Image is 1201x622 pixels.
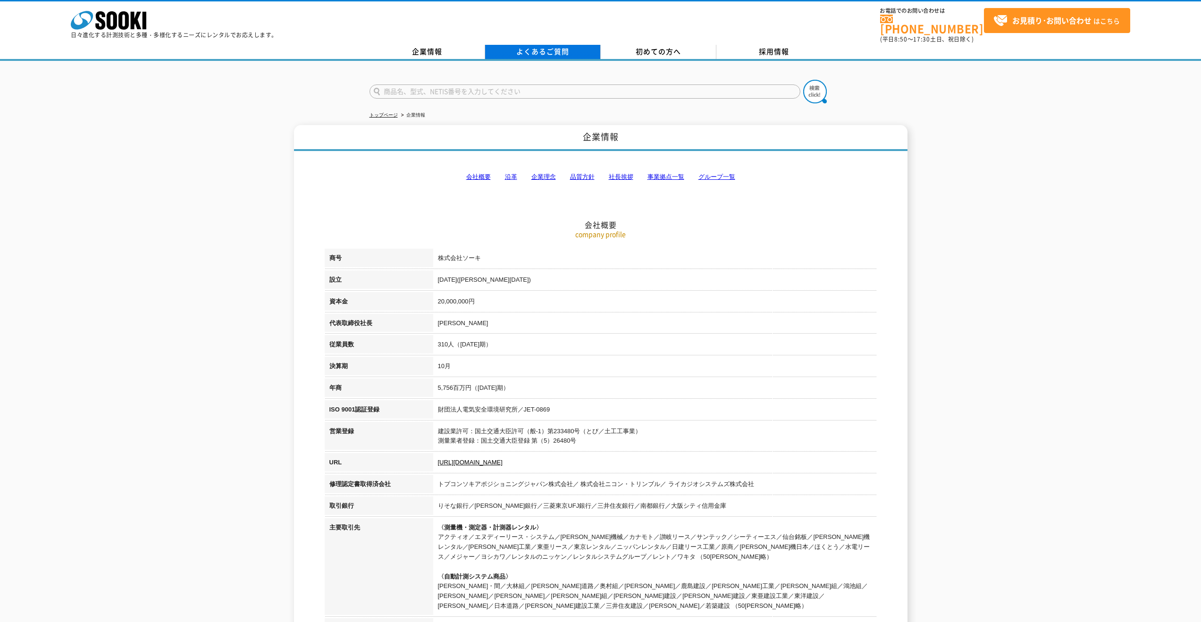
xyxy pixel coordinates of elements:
span: 8:50 [894,35,907,43]
td: 財団法人電気安全環境研究所／JET-0869 [433,400,877,422]
a: 会社概要 [466,173,491,180]
a: 品質方針 [570,173,595,180]
a: 事業拠点一覧 [647,173,684,180]
td: アクティオ／エヌディーリース・システム／[PERSON_NAME]機械／カナモト／讃岐リース／サンテック／シーティーエス／仙台銘板／[PERSON_NAME]機レンタル／[PERSON_NAME... [433,518,877,618]
th: ISO 9001認証登録 [325,400,433,422]
th: 従業員数 [325,335,433,357]
a: よくあるご質問 [485,45,601,59]
a: グループ一覧 [698,173,735,180]
h2: 会社概要 [325,126,877,230]
a: 沿革 [505,173,517,180]
th: 営業登録 [325,422,433,454]
td: トプコンソキアポジショニングジャパン株式会社／ 株式会社ニコン・トリンブル／ ライカジオシステムズ株式会社 [433,475,877,496]
a: 社長挨拶 [609,173,633,180]
span: 〈測量機・測定器・計測器レンタル〉 [438,524,542,531]
th: URL [325,453,433,475]
a: トップページ [370,112,398,118]
th: 設立 [325,270,433,292]
input: 商品名、型式、NETIS番号を入力してください [370,84,800,99]
span: お電話でのお問い合わせは [880,8,984,14]
th: 修理認定書取得済会社 [325,475,433,496]
th: 取引銀行 [325,496,433,518]
span: 初めての方へ [636,46,681,57]
a: お見積り･お問い合わせはこちら [984,8,1130,33]
a: [PHONE_NUMBER] [880,15,984,34]
a: [URL][DOMAIN_NAME] [438,459,503,466]
p: company profile [325,229,877,239]
strong: お見積り･お問い合わせ [1012,15,1092,26]
td: [PERSON_NAME] [433,314,877,336]
td: 5,756百万円（[DATE]期） [433,378,877,400]
span: (平日 ～ 土日、祝日除く) [880,35,974,43]
th: 資本金 [325,292,433,314]
a: 企業情報 [370,45,485,59]
th: 主要取引先 [325,518,433,618]
td: 建設業許可：国土交通大臣許可（般-1）第233480号（とび／土工工事業） 測量業者登録：国土交通大臣登録 第（5）26480号 [433,422,877,454]
td: 株式会社ソーキ [433,249,877,270]
li: 企業情報 [399,110,425,120]
td: 310人（[DATE]期） [433,335,877,357]
a: 採用情報 [716,45,832,59]
span: 17:30 [913,35,930,43]
td: [DATE]([PERSON_NAME][DATE]) [433,270,877,292]
th: 年商 [325,378,433,400]
td: りそな銀行／[PERSON_NAME]銀行／三菱東京UFJ銀行／三井住友銀行／南都銀行／大阪シティ信用金庫 [433,496,877,518]
th: 代表取締役社長 [325,314,433,336]
span: はこちら [993,14,1120,28]
th: 決算期 [325,357,433,378]
p: 日々進化する計測技術と多種・多様化するニーズにレンタルでお応えします。 [71,32,277,38]
td: 20,000,000円 [433,292,877,314]
h1: 企業情報 [294,125,907,151]
span: 〈自動計測システム商品〉 [438,573,512,580]
a: 企業理念 [531,173,556,180]
th: 商号 [325,249,433,270]
td: 10月 [433,357,877,378]
a: 初めての方へ [601,45,716,59]
img: btn_search.png [803,80,827,103]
